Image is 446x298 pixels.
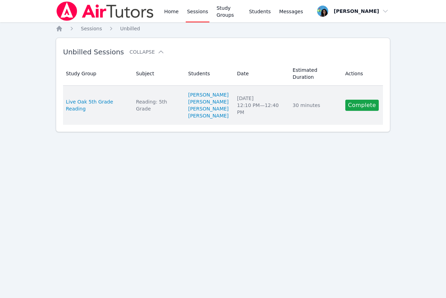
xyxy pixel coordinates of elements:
span: Unbilled [120,26,140,31]
a: Live Oak 5th Grade Reading [66,98,128,112]
th: Subject [132,62,184,86]
th: Actions [341,62,383,86]
span: Sessions [81,26,102,31]
button: Collapse [130,48,164,55]
th: Students [184,62,233,86]
th: Date [233,62,289,86]
th: Estimated Duration [289,62,341,86]
a: Sessions [81,25,102,32]
span: Unbilled Sessions [63,48,124,56]
span: Messages [279,8,303,15]
img: Air Tutors [56,1,154,21]
div: 30 minutes [293,102,337,109]
a: [PERSON_NAME] [188,91,229,98]
a: [PERSON_NAME] [188,112,229,119]
tr: Live Oak 5th Grade ReadingReading: 5th Grade[PERSON_NAME][PERSON_NAME][PERSON_NAME][PERSON_NAME][... [63,86,383,125]
a: Complete [345,100,379,111]
a: [PERSON_NAME] [188,105,229,112]
a: [PERSON_NAME] [188,98,229,105]
th: Study Group [63,62,132,86]
div: Reading: 5th Grade [136,98,180,112]
nav: Breadcrumb [56,25,390,32]
a: Unbilled [120,25,140,32]
div: [DATE] 12:10 PM — 12:40 PM [237,95,284,116]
